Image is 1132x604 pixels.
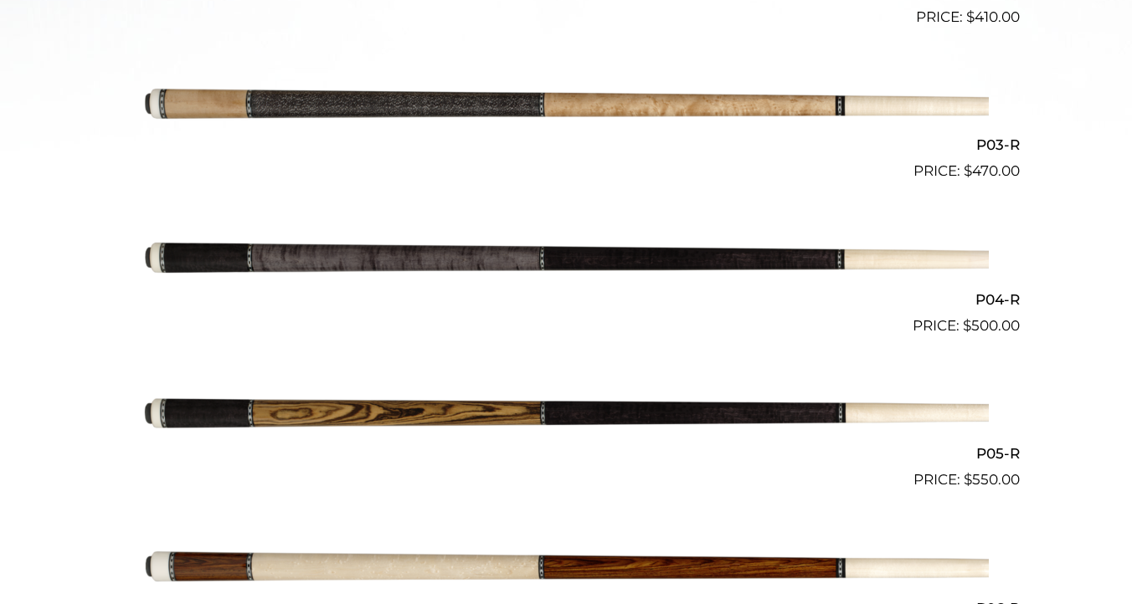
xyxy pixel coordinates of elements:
[112,130,1020,161] h2: P03-R
[964,471,1020,488] bdi: 550.00
[112,35,1020,182] a: P03-R $470.00
[964,162,1020,179] bdi: 470.00
[964,471,972,488] span: $
[963,317,971,334] span: $
[966,8,1020,25] bdi: 410.00
[112,438,1020,469] h2: P05-R
[966,8,975,25] span: $
[143,35,989,176] img: P03-R
[112,344,1020,491] a: P05-R $550.00
[963,317,1020,334] bdi: 500.00
[143,189,989,330] img: P04-R
[112,189,1020,336] a: P04-R $500.00
[112,284,1020,315] h2: P04-R
[143,344,989,484] img: P05-R
[964,162,972,179] span: $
